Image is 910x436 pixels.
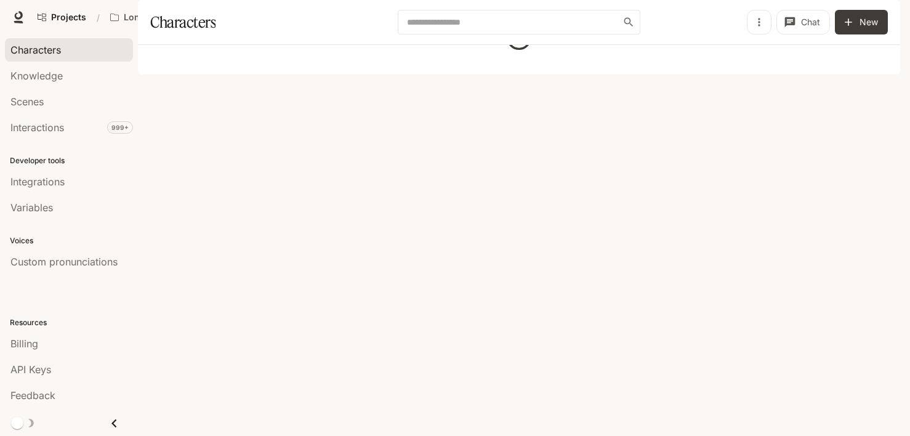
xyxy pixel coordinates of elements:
[150,10,215,34] h1: Characters
[776,10,830,34] button: Chat
[835,10,888,34] button: New
[51,12,86,23] span: Projects
[32,5,92,30] a: Go to projects
[124,12,171,23] p: Longbourn
[92,11,105,24] div: /
[105,5,190,30] button: Open workspace menu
